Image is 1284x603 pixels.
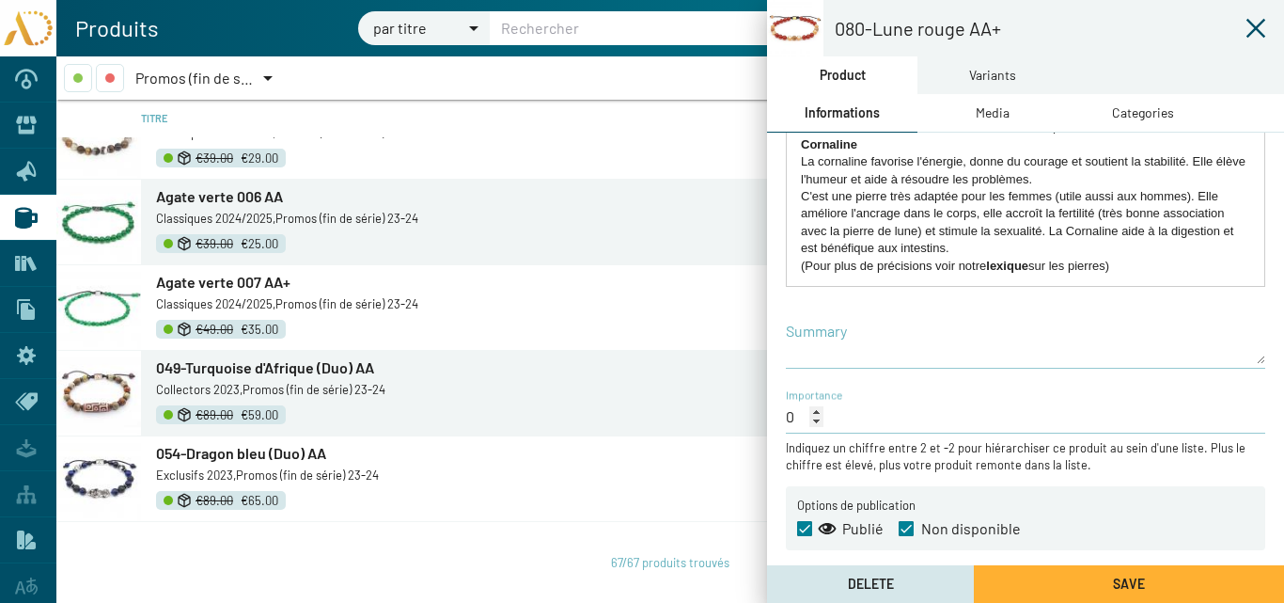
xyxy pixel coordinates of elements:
[986,259,1028,273] strong: lexique
[976,103,1010,123] div: Media
[969,65,1016,86] div: Variants
[196,235,233,253] span: €39.00
[974,565,1284,603] button: Save
[801,258,1250,275] p: (Pour plus de précisions voir notre sur les pierres)
[801,137,857,151] strong: Cornaline
[141,108,1092,129] div: Titre
[141,108,168,129] div: Titre
[820,65,866,86] div: Product
[156,211,275,226] span: Classiques 2024/2025,
[490,11,945,45] input: Rechercher
[820,518,884,539] div: Publié
[156,468,236,483] span: Exclusifs 2023,
[56,436,141,521] img: AD23-Exclu054-%2889%29-AA-8mm-OBS-N-ODT-B-teintee--%28Acier%29-1.jpg
[1113,576,1145,592] span: Save
[611,552,729,573] span: 67/67 produits trouvés
[156,444,326,462] span: 054-Dragon bleu (Duo) AA
[196,150,233,167] span: €39.00
[135,69,312,87] span: Promos (fin de série) 23-24
[196,321,233,339] span: €49.00
[156,382,243,397] span: Collectors 2023,
[241,235,278,253] span: €25.00
[156,273,290,291] span: Agate verte 007 AA+
[241,492,278,510] span: €65.00
[56,265,141,350] img: AD23-Class-Agate-verte-007-%2849%29-AA%2B-4mm-1.jpg
[196,492,233,510] span: €89.00
[786,440,1265,474] small: Indiquez un chiffre entre 2 et -2 pour hiérarchiser ce produit au sein d'une liste. Plus le chiff...
[236,468,379,483] span: Promos (fin de série) 23-24
[56,13,159,43] h1: Produits
[1112,103,1174,123] div: Categories
[801,188,1250,258] p: C'est une pierre très adaptée pour les femmes (utile aussi aux hommes). Elle améliore l'ancrage d...
[156,186,1092,207] a: Agate verte 006 AA
[241,321,278,339] span: €35.00
[243,382,385,397] span: Promos (fin de série) 23-24
[767,565,974,603] button: Delete
[56,180,141,264] img: AD23-Class-Agate-verte-006-%2835%29-AA-6mm-1.jpg
[156,443,1092,464] a: 054-Dragon bleu (Duo) AA
[56,351,141,436] img: AD23-Coll049-%2875%29-AA-8mm-Tibet-Multi-P-Coco-1.jpg
[275,211,418,226] span: Promos (fin de série) 23-24
[848,576,894,592] span: Delete
[275,296,418,311] span: Promos (fin de série) 23-24
[373,19,427,37] span: par titre
[921,518,1021,539] span: Non disponible
[156,272,1092,293] a: Agate verte 007 AA+
[156,358,374,376] span: 049-Turquoise d'Afrique (Duo) AA
[801,153,1250,188] p: La cornaline favorise l'énergie, donne du courage et soutient la stabilité. Elle élève l'humeur e...
[797,494,1254,516] h3: Options de publication
[156,357,1092,378] a: 049-Turquoise d'Afrique (Duo) AA
[241,150,278,167] span: €29.00
[156,187,283,205] span: Agate verte 006 AA
[156,296,275,311] span: Classiques 2024/2025,
[805,103,880,123] div: Informations
[241,406,278,424] span: €59.00
[196,406,233,424] span: €89.00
